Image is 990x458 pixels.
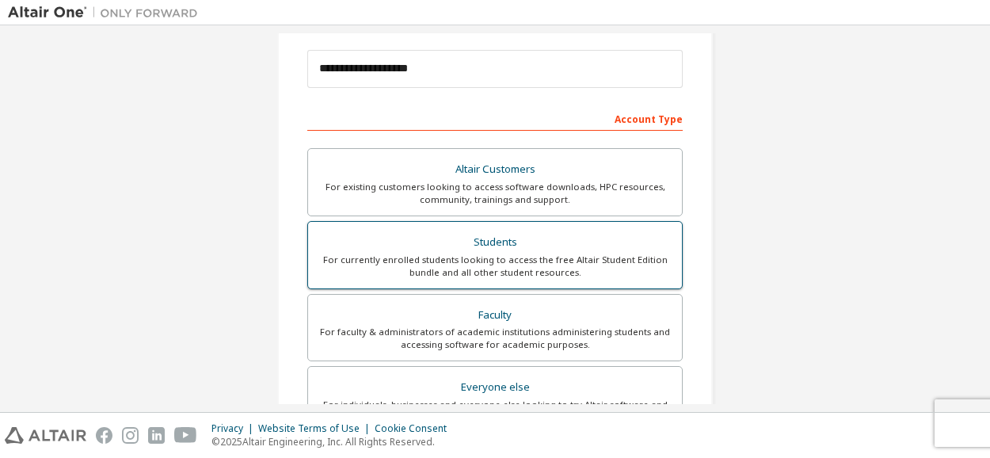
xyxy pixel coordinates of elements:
[174,427,197,444] img: youtube.svg
[307,105,683,131] div: Account Type
[8,5,206,21] img: Altair One
[5,427,86,444] img: altair_logo.svg
[318,304,672,326] div: Faculty
[211,435,456,448] p: © 2025 Altair Engineering, Inc. All Rights Reserved.
[258,422,375,435] div: Website Terms of Use
[318,326,672,351] div: For faculty & administrators of academic institutions administering students and accessing softwa...
[318,158,672,181] div: Altair Customers
[318,231,672,254] div: Students
[148,427,165,444] img: linkedin.svg
[318,399,672,424] div: For individuals, businesses and everyone else looking to try Altair software and explore our prod...
[96,427,112,444] img: facebook.svg
[318,254,672,279] div: For currently enrolled students looking to access the free Altair Student Edition bundle and all ...
[318,376,672,399] div: Everyone else
[375,422,456,435] div: Cookie Consent
[318,181,672,206] div: For existing customers looking to access software downloads, HPC resources, community, trainings ...
[122,427,139,444] img: instagram.svg
[211,422,258,435] div: Privacy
